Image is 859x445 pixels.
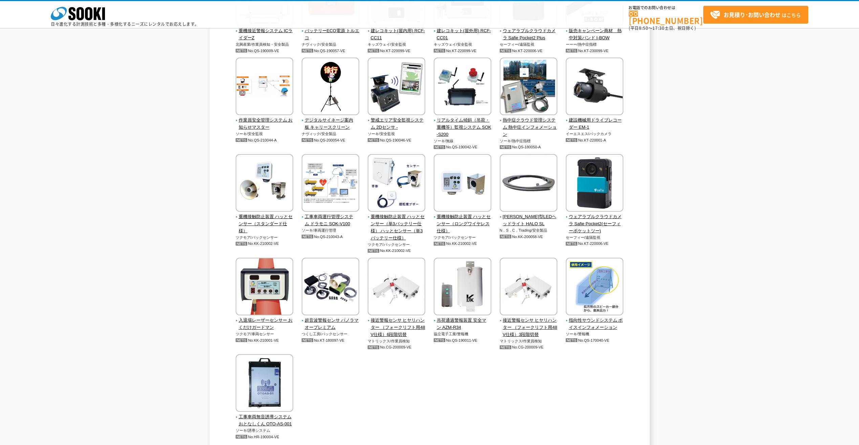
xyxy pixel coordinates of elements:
[236,414,294,428] span: 工事車両無音誘導システム おとなしくん OTO-AS-001
[368,131,426,137] p: ソーキ/安全監視
[434,47,492,55] p: No.KT-220099-VE
[302,258,359,317] img: 超音波警報センサ パノラマオープレミアム
[236,240,294,247] p: No.KK-210002-VE
[566,258,623,317] img: 指向性サウンドシステム ボイスインフォメーション
[302,154,359,213] img: 工事車両運行管理システム ドラモニ SOK-V100
[302,137,360,144] p: No.QS-200054-VE
[566,137,624,144] p: No.KT-220001-A
[566,42,624,47] p: ーーー/熱中症指標
[368,21,426,42] a: 建レコキット(屋内用) RCF-CC11
[236,428,294,433] p: ソーキ/誘導システム
[500,154,557,213] img: 全周型LEDヘッドライト HALO SL
[434,317,492,331] span: 吊荷通過警報装置 安全マン AZM-R34
[368,42,426,47] p: キッズウェイ/安全監視
[236,21,294,42] a: 重機接近警報システム ICライダーZ
[368,47,426,55] p: No.KT-220099-VE
[500,58,557,117] img: 熱中症クラウド管理システム 熱中症インフォメーション
[566,311,624,331] a: 指向性サウンドシステム ボイスインフォメーション
[434,154,491,213] img: 重機接触防止装置 ハッとセンサー（ロングワイヤレス仕様）
[236,331,294,337] p: ツクモア/車両センサー
[710,10,801,20] span: はこちら
[302,233,360,240] p: No.QS-210043-A
[236,258,293,317] img: 入退場レーザーセンサー おくだけガードマン
[434,337,492,344] p: No.QS-190011-VE
[368,258,425,317] img: 接近警報センサ ヒヤリハンター （フォークリフト用48V仕様）6段階切替
[236,433,294,441] p: No.HR-190004-VE
[434,42,492,47] p: キッズウェイ/安全監視
[434,207,492,235] a: 重機接触防止装置 ハッとセンサー（ロングワイヤレス仕様）
[703,6,808,24] a: お見積り･お問い合わせはこちら
[434,235,492,240] p: ツクモア/バックセンサー
[302,111,360,131] a: デジタルサイネージ案内板 キャリースクリーン
[368,213,426,241] span: 重機接触防止装置 ハッとセンサー（単3バッテリー仕様） ハッとセンサー（単3バッテリー仕様）
[236,131,294,137] p: ソーキ/安全監視
[236,317,294,331] span: 入退場レーザーセンサー おくだけガードマン
[368,207,426,242] a: 重機接触防止装置 ハッとセンサー（単3バッテリー仕様） ハッとセンサー（単3バッテリー仕様）
[566,337,624,344] p: No.QS-170040-VE
[368,58,425,117] img: 警戒エリア安全監視システム 2Dセンサ -
[566,111,624,131] a: 建設機械用ドライブレコーダー EM-1
[302,317,360,331] span: 超音波警報センサ パノラマオープレミアム
[500,258,557,317] img: 接近警報センサ ヒヤリハンター （フォークリフト用48V仕様）3段階切替
[236,354,293,414] img: 工事車両無音誘導システム おとなしくん OTO-AS-001
[434,213,492,234] span: 重機接触防止装置 ハッとセンサー（ロングワイヤレス仕様）
[566,317,624,331] span: 指向性サウンドシステム ボイスインフォメーション
[368,242,426,248] p: ツクモア/バックセンサー
[566,154,623,213] img: ウェアラブルクラウドカメラ Safie Pocket2(セーフィーポケットツー)
[236,407,294,428] a: 工事車両無音誘導システム おとなしくん OTO-AS-001
[236,213,294,234] span: 重機接触防止装置 ハッとセンサー（スタンダード仕様）
[434,311,492,331] a: 吊荷通過警報装置 安全マン AZM-R34
[236,137,294,144] p: No.QS-210044-A
[500,117,558,138] span: 熱中症クラウド管理システム 熱中症インフォメーション
[236,58,293,117] img: 作業員安全管理システム お知らせマスター
[236,154,293,213] img: 重機接触防止装置 ハッとセンサー（スタンダード仕様）
[500,207,558,228] a: [PERSON_NAME]型LEDヘッドライト HALO SL
[500,47,558,55] p: No.KT-220006-VE
[236,27,294,42] span: 重機接近警報システム ICライダーZ
[302,117,360,131] span: デジタルサイネージ案内板 キャリースクリーン
[368,247,426,254] p: No.KK-210002-VE
[302,331,360,337] p: つくし工房/バックセンサー
[629,10,703,24] a: [PHONE_NUMBER]
[434,240,492,247] p: No.KK-210002-VE
[500,138,558,144] p: ソーキ/熱中症指標
[302,58,359,117] img: デジタルサイネージ案内板 キャリースクリーン
[629,25,696,31] span: (平日 ～ 土日、祝日除く)
[368,311,426,338] a: 接近警報センサ ヒヤリハンター （フォークリフト用48V仕様）6段階切替
[434,117,492,138] span: リアルタイム傾斜（吊荷・重機等）監視システム SOK-S200
[566,131,624,137] p: イーエスエス/バックカメラ
[566,240,624,247] p: No.KT-220006-VE
[434,27,492,42] span: 建レコキット(屋外用) RCF-CC01
[434,58,491,117] img: リアルタイム傾斜（吊荷・重機等）監視システム SOK-S200
[236,207,294,235] a: 重機接触防止装置 ハッとセンサー（スタンダード仕様）
[368,338,426,344] p: マトリックス/作業員検知
[500,213,558,228] span: [PERSON_NAME]型LEDヘッドライト HALO SL
[302,21,360,42] a: バッテリーECO電源 トルエコ
[236,47,294,55] p: No.QS-190009-VE
[500,233,558,240] p: No.KK-200058-VE
[236,337,294,344] p: No.KK-210001-VE
[500,111,558,138] a: 熱中症クラウド管理システム 熱中症インフォメーション
[236,311,294,331] a: 入退場レーザーセンサー おくだけガードマン
[302,47,360,55] p: No.QS-190057-VE
[500,27,558,42] span: ウェアラブルクラウドカメラ Safie Pocket2 Plus
[434,331,492,337] p: 協立電子工業/警報機
[434,144,492,151] p: No.QS-190042-VE
[500,42,558,47] p: セーフィー/遠隔監視
[368,111,426,131] a: 警戒エリア安全監視システム 2Dセンサ -
[302,337,360,344] p: No.KT-180097-VE
[434,111,492,138] a: リアルタイム傾斜（吊荷・重機等）監視システム SOK-S200
[639,25,648,31] span: 8:50
[500,311,558,338] a: 接近警報センサ ヒヤリハンター （フォークリフト用48V仕様）3段階切替
[500,228,558,233] p: N．S．C．Trading/安全製品
[566,47,624,55] p: No.KT-230099-VE
[500,144,558,151] p: No.QS-180050-A
[302,131,360,137] p: ナヴィック/安全製品
[302,207,360,228] a: 工事車両運行管理システム ドラモニ SOK-V100
[500,338,558,344] p: マトリックス/作業員検知
[302,228,360,233] p: ソーキ/車両運行管理
[566,213,624,234] span: ウェアラブルクラウドカメラ Safie Pocket2(セーフィーポケットツー)
[500,21,558,42] a: ウェアラブルクラウドカメラ Safie Pocket2 Plus
[566,21,624,42] a: 販売キャンペーン商材 熱中対策バンド I-BOW
[368,344,426,351] p: No.CG-200009-VE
